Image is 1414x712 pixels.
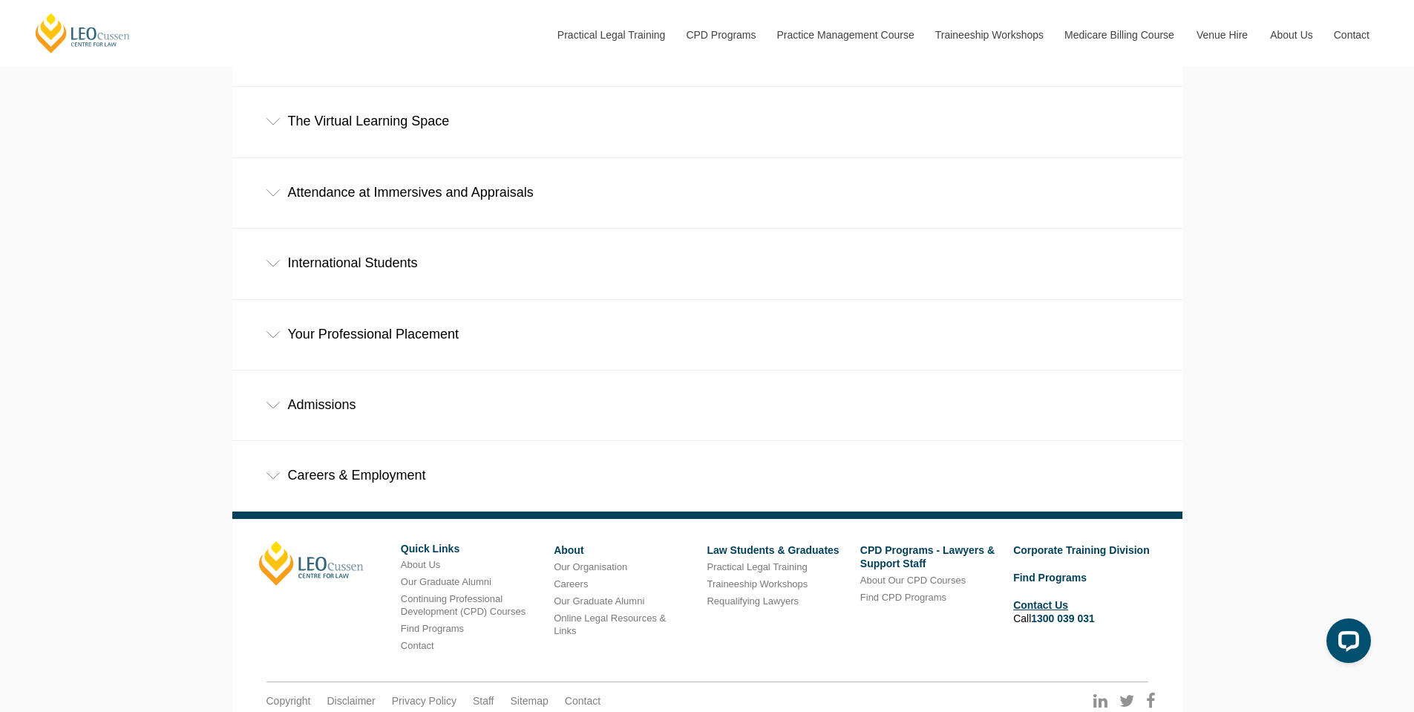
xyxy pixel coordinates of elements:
[546,3,675,67] a: Practical Legal Training
[473,694,494,708] a: Staff
[675,3,765,67] a: CPD Programs
[510,694,548,708] a: Sitemap
[554,595,644,607] a: Our Graduate Alumni
[33,12,132,54] a: [PERSON_NAME] Centre for Law
[707,544,839,556] a: Law Students & Graduates
[860,592,946,603] a: Find CPD Programs
[259,541,364,586] a: [PERSON_NAME]
[232,441,1182,510] div: Careers & Employment
[1185,3,1259,67] a: Venue Hire
[1053,3,1185,67] a: Medicare Billing Course
[1031,613,1095,624] a: 1300 039 031
[860,544,995,569] a: CPD Programs - Lawyers & Support Staff
[401,543,543,555] h6: Quick Links
[707,561,807,572] a: Practical Legal Training
[232,229,1182,298] div: International Students
[401,640,434,651] a: Contact
[860,575,966,586] a: About Our CPD Courses
[401,593,526,617] a: Continuing Professional Development (CPD) Courses
[1013,599,1068,611] a: Contact Us
[232,300,1182,369] div: Your Professional Placement
[1013,596,1155,627] li: Call
[1013,572,1087,584] a: Find Programs
[232,158,1182,227] div: Attendance at Immersives and Appraisals
[565,694,600,708] a: Contact
[766,3,924,67] a: Practice Management Course
[1013,544,1150,556] a: Corporate Training Division
[707,578,808,589] a: Traineeship Workshops
[392,694,456,708] a: Privacy Policy
[554,561,627,572] a: Our Organisation
[554,578,588,589] a: Careers
[707,595,799,607] a: Requalifying Lawyers
[401,623,464,634] a: Find Programs
[1315,613,1377,675] iframe: LiveChat chat widget
[1259,3,1323,67] a: About Us
[266,694,311,708] a: Copyright
[401,576,491,587] a: Our Graduate Alumni
[232,87,1182,156] div: The Virtual Learning Space
[554,613,666,636] a: Online Legal Resources & Links
[327,694,375,708] a: Disclaimer
[401,559,440,570] a: About Us
[1323,3,1381,67] a: Contact
[924,3,1053,67] a: Traineeship Workshops
[554,544,583,556] a: About
[232,370,1182,440] div: Admissions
